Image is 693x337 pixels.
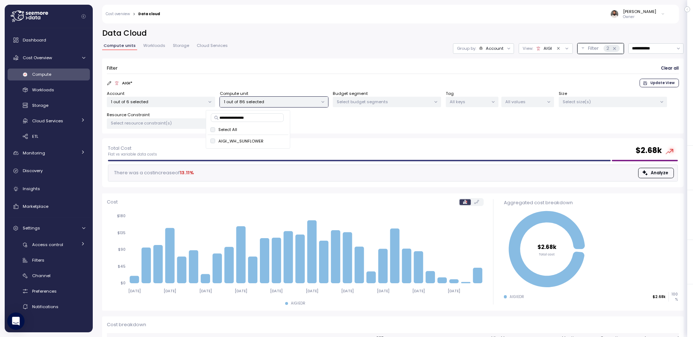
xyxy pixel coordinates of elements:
[107,198,118,206] p: Cost
[341,289,354,293] tspan: [DATE]
[486,45,504,51] div: Account
[559,91,567,97] label: Size
[32,304,58,310] span: Notifications
[32,118,63,124] span: Cloud Services
[220,91,248,97] label: Compute unit
[376,289,389,293] tspan: [DATE]
[32,87,54,93] span: Workloads
[23,150,45,156] span: Monitoring
[224,99,318,105] p: 1 out of 86 selected
[111,99,205,105] p: 1 out of 6 selected
[588,45,599,52] p: Filter
[106,12,130,16] a: Cost overview
[651,168,668,178] span: Analyze
[8,221,90,236] a: Settings
[235,289,247,293] tspan: [DATE]
[173,44,189,48] span: Storage
[510,294,524,299] div: AIGIEDR
[450,99,488,105] p: All keys
[8,146,90,160] a: Monitoring
[7,312,25,330] div: Open Intercom Messenger
[23,186,40,192] span: Insights
[118,264,126,269] tspan: $45
[111,120,205,126] p: Select resource constraint(s)
[32,134,38,139] span: ETL
[8,181,90,196] a: Insights
[8,84,90,96] a: Workloads
[32,273,51,279] span: Channel
[337,99,431,105] p: Select budget segments
[539,251,555,256] tspan: Total cost
[32,257,44,263] span: Filters
[563,99,657,105] p: Select size(s)
[117,231,126,235] tspan: $135
[32,242,63,248] span: Access control
[8,270,90,282] a: Channel
[640,79,679,87] button: Update View
[446,91,454,97] label: Tag
[8,100,90,111] a: Storage
[669,292,677,302] p: 100 %
[143,44,165,48] span: Workloads
[79,14,88,19] button: Collapse navigation
[457,45,476,51] p: Group by:
[8,285,90,297] a: Preferences
[107,321,679,328] p: Cost breakdown
[537,243,556,251] tspan: $2.68k
[133,12,135,17] div: >
[523,45,533,51] p: View:
[661,63,679,74] button: Clear all
[611,10,618,18] img: ACg8ocLskjvUhBDgxtSFCRx4ztb74ewwa1VrVEuDBD_Ho1mrTsQB-QE=s96-c
[102,28,684,39] h2: Data Cloud
[8,51,90,65] a: Cost Overview
[8,115,90,127] a: Cloud Services
[270,289,283,293] tspan: [DATE]
[504,199,678,206] div: Aggregated cost breakdown
[23,168,43,174] span: Discovery
[412,289,425,293] tspan: [DATE]
[23,37,46,43] span: Dashboard
[544,45,552,51] div: AIGI
[122,80,132,86] p: AIGI *
[8,130,90,142] a: ETL
[164,289,176,293] tspan: [DATE]
[650,79,675,87] span: Update View
[108,152,157,157] p: Flat vs variable data costs
[577,43,624,54] button: Filter2
[121,281,126,286] tspan: $0
[32,102,48,108] span: Storage
[118,248,126,252] tspan: $90
[218,138,263,144] p: AIGI_WH_SUNFLOWER
[108,145,157,152] p: Total Cost
[23,55,52,61] span: Cost Overview
[107,112,150,118] label: Resource Constraint
[606,45,609,52] p: 2
[8,239,90,251] a: Access control
[653,294,666,299] p: $2.68k
[107,65,118,72] p: Filter
[333,91,368,97] label: Budget segment
[8,164,90,178] a: Discovery
[32,71,51,77] span: Compute
[197,44,228,48] span: Cloud Services
[107,91,125,97] label: Account
[661,64,679,73] span: Clear all
[32,288,57,294] span: Preferences
[8,199,90,214] a: Marketplace
[104,44,136,48] span: Compute units
[8,33,90,47] a: Dashboard
[138,12,160,16] div: Data cloud
[505,99,544,105] p: All values
[448,289,460,293] tspan: [DATE]
[623,14,656,19] p: Owner
[8,254,90,266] a: Filters
[623,9,656,14] div: [PERSON_NAME]
[117,214,126,219] tspan: $180
[199,289,212,293] tspan: [DATE]
[128,289,141,293] tspan: [DATE]
[8,301,90,313] a: Notifications
[23,225,40,231] span: Settings
[291,301,305,306] div: AIGIEDR
[112,169,194,176] div: There was a cost increase of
